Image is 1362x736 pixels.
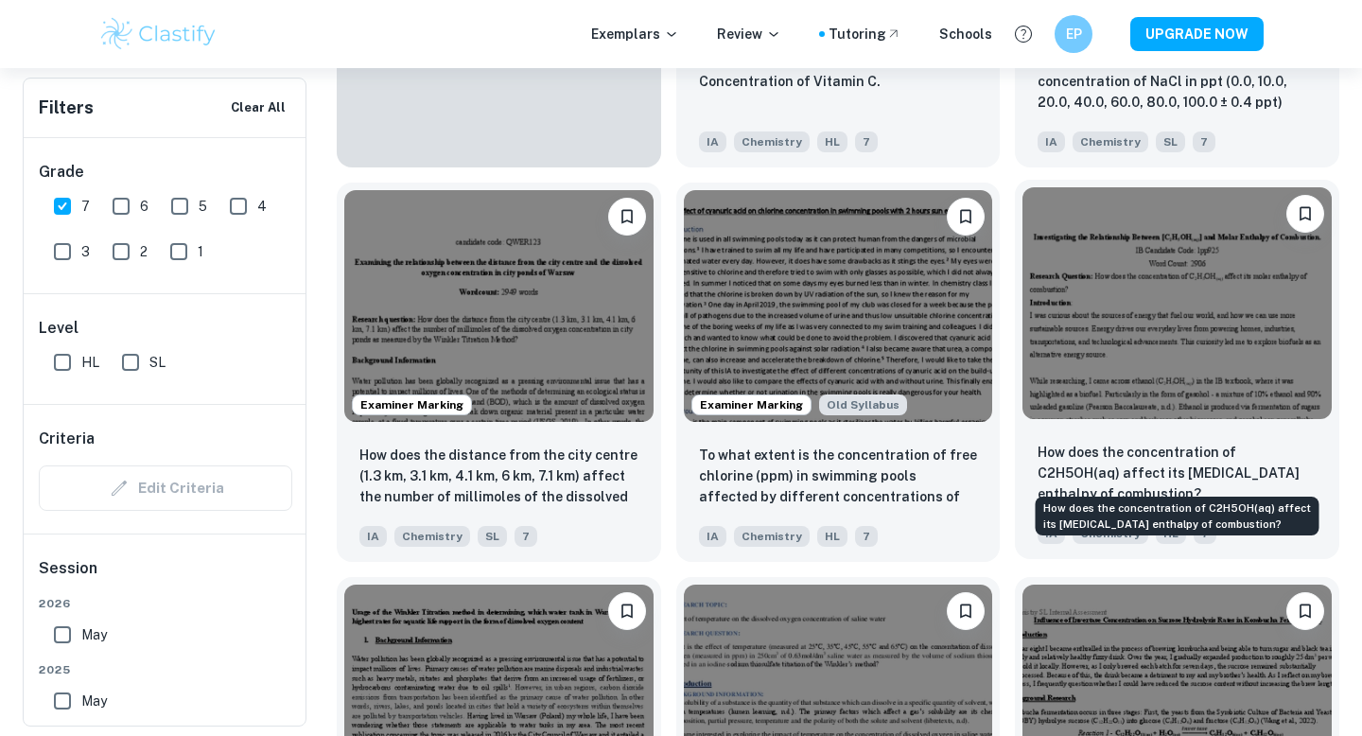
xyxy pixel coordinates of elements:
button: EP [1055,15,1092,53]
span: IA [699,526,726,547]
img: Chemistry IA example thumbnail: How does the distance from the city cent [344,190,654,422]
div: How does the concentration of C2H5OH(aq) affect its [MEDICAL_DATA] enthalpy of combustion? [1036,497,1319,535]
button: Bookmark [947,592,985,630]
span: Chemistry [734,131,810,152]
h6: Level [39,317,292,340]
span: 5 [199,196,207,217]
p: How does the distance from the city centre (1.3 km, 3.1 km, 4.1 km, 6 km, 7.1 km) affect the numb... [359,445,638,509]
button: Bookmark [947,198,985,236]
button: Bookmark [608,592,646,630]
span: HL [817,131,847,152]
p: How does the concentration of C2H5OH(aq) affect its molar enthalpy of combustion? [1038,442,1317,504]
div: Starting from the May 2025 session, the Chemistry IA requirements have changed. It's OK to refer ... [819,394,907,415]
a: Examiner MarkingBookmarkHow does the distance from the city centre (1.3 km, 3.1 km, 4.1 km, 6 km,... [337,183,661,562]
p: How does an increase in salt concentration of NaCl in ppt (0.0, 10.0, 20.0, 40.0, 60.0, 80.0, 100... [1038,50,1317,114]
button: Bookmark [1286,195,1324,233]
img: Clastify logo [98,15,218,53]
span: Chemistry [394,526,470,547]
span: 7 [81,196,90,217]
span: Chemistry [734,526,810,547]
span: SL [478,526,507,547]
span: HL [81,352,99,373]
img: Chemistry IA example thumbnail: How does the concentration of C2H5OH(aq) [1022,187,1332,419]
a: BookmarkHow does the concentration of C2H5OH(aq) affect its molar enthalpy of combustion?IAChemis... [1015,183,1339,562]
span: 1 [198,241,203,262]
span: Old Syllabus [819,394,907,415]
span: Examiner Marking [692,396,811,413]
h6: Grade [39,161,292,184]
button: Clear All [226,94,290,122]
button: UPGRADE NOW [1130,17,1264,51]
h6: Filters [39,95,94,121]
button: Bookmark [608,198,646,236]
a: Tutoring [829,24,901,44]
span: 2025 [39,661,292,678]
span: 2026 [39,595,292,612]
span: Chemistry [1073,131,1148,152]
p: The Effects of Temperature on the Concentration of Vitamin C. [699,50,978,92]
a: Examiner MarkingStarting from the May 2025 session, the Chemistry IA requirements have changed. I... [676,183,1001,562]
span: May [81,691,107,711]
span: 7 [855,526,878,547]
span: 7 [855,131,878,152]
h6: Session [39,557,292,595]
span: IA [359,526,387,547]
p: To what extent is the concentration of free chlorine (ppm) in swimming pools affected by differen... [699,445,978,509]
a: Schools [939,24,992,44]
span: 3 [81,241,90,262]
img: Chemistry IA example thumbnail: To what extent is the concentration of f [684,190,993,422]
h6: Criteria [39,428,95,450]
span: 4 [257,196,267,217]
span: SL [1156,131,1185,152]
span: 7 [515,526,537,547]
span: IA [1038,131,1065,152]
span: HL [817,526,847,547]
p: Exemplars [591,24,679,44]
h6: EP [1063,24,1085,44]
p: Review [717,24,781,44]
span: SL [149,352,166,373]
span: IA [699,131,726,152]
div: Criteria filters are unavailable when searching by topic [39,465,292,511]
span: 6 [140,196,148,217]
button: Bookmark [1286,592,1324,630]
span: 7 [1193,131,1215,152]
span: Examiner Marking [353,396,471,413]
span: May [81,624,107,645]
span: 2 [140,241,148,262]
button: Help and Feedback [1007,18,1039,50]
